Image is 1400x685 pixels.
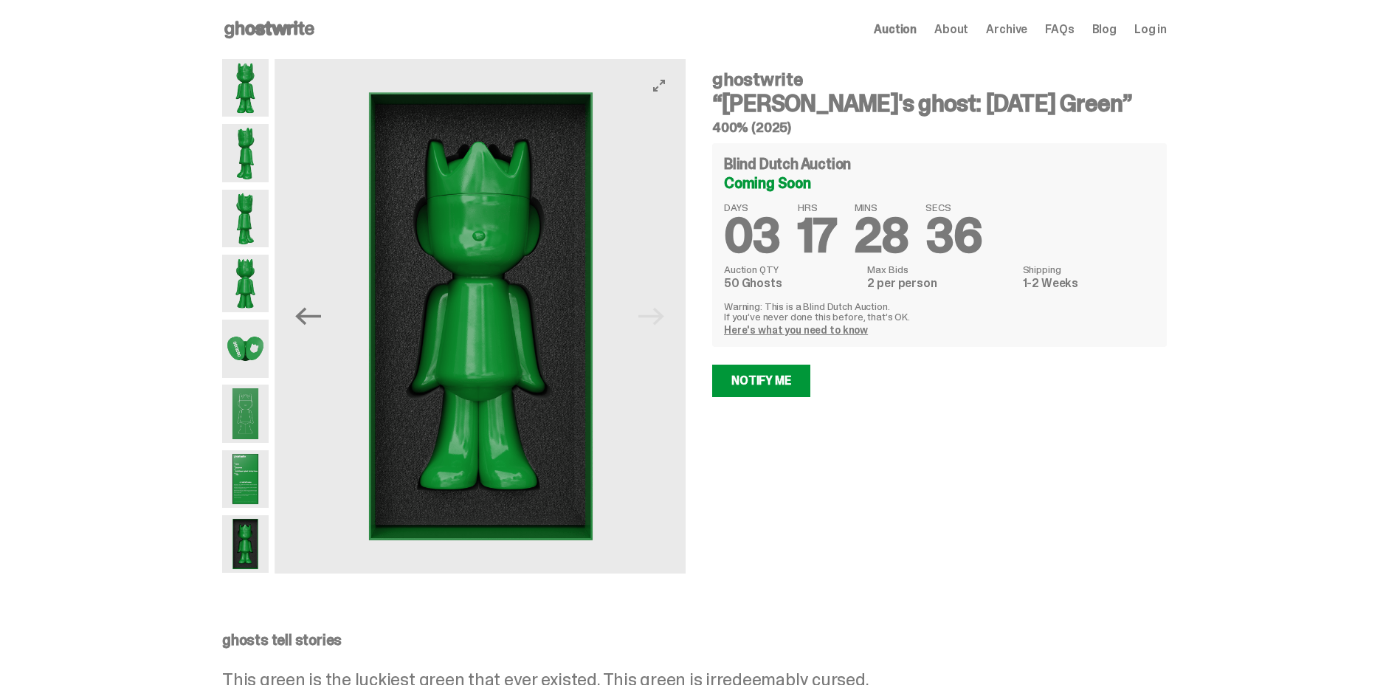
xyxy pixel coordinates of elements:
[222,255,269,312] img: Schrodinger_Green_Hero_6.png
[724,264,858,275] dt: Auction QTY
[1045,24,1074,35] a: FAQs
[275,59,686,574] img: Schrodinger_Green_Hero_13.png
[855,205,908,266] span: 28
[650,77,668,94] button: View full-screen
[222,190,269,247] img: Schrodinger_Green_Hero_3.png
[724,278,858,289] dd: 50 Ghosts
[798,202,837,213] span: HRS
[1023,264,1155,275] dt: Shipping
[934,24,968,35] a: About
[724,202,780,213] span: DAYS
[222,59,269,117] img: Schrodinger_Green_Hero_1.png
[724,156,851,171] h4: Blind Dutch Auction
[222,124,269,182] img: Schrodinger_Green_Hero_2.png
[712,92,1167,115] h3: “[PERSON_NAME]'s ghost: [DATE] Green”
[867,264,1013,275] dt: Max Bids
[222,385,269,442] img: Schrodinger_Green_Hero_9.png
[222,515,269,573] img: Schrodinger_Green_Hero_13.png
[798,205,837,266] span: 17
[222,633,1167,647] p: ghosts tell stories
[925,202,982,213] span: SECS
[1092,24,1117,35] a: Blog
[724,176,1155,190] div: Coming Soon
[222,450,269,508] img: Schrodinger_Green_Hero_12.png
[724,301,1155,322] p: Warning: This is a Blind Dutch Auction. If you’ve never done this before, that’s OK.
[222,320,269,377] img: Schrodinger_Green_Hero_7.png
[1134,24,1167,35] a: Log in
[925,205,982,266] span: 36
[867,278,1013,289] dd: 2 per person
[986,24,1027,35] a: Archive
[874,24,917,35] a: Auction
[712,365,810,397] a: Notify Me
[855,202,908,213] span: MINS
[1023,278,1155,289] dd: 1-2 Weeks
[724,323,868,337] a: Here's what you need to know
[712,121,1167,134] h5: 400% (2025)
[712,71,1167,89] h4: ghostwrite
[292,300,325,332] button: Previous
[724,205,780,266] span: 03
